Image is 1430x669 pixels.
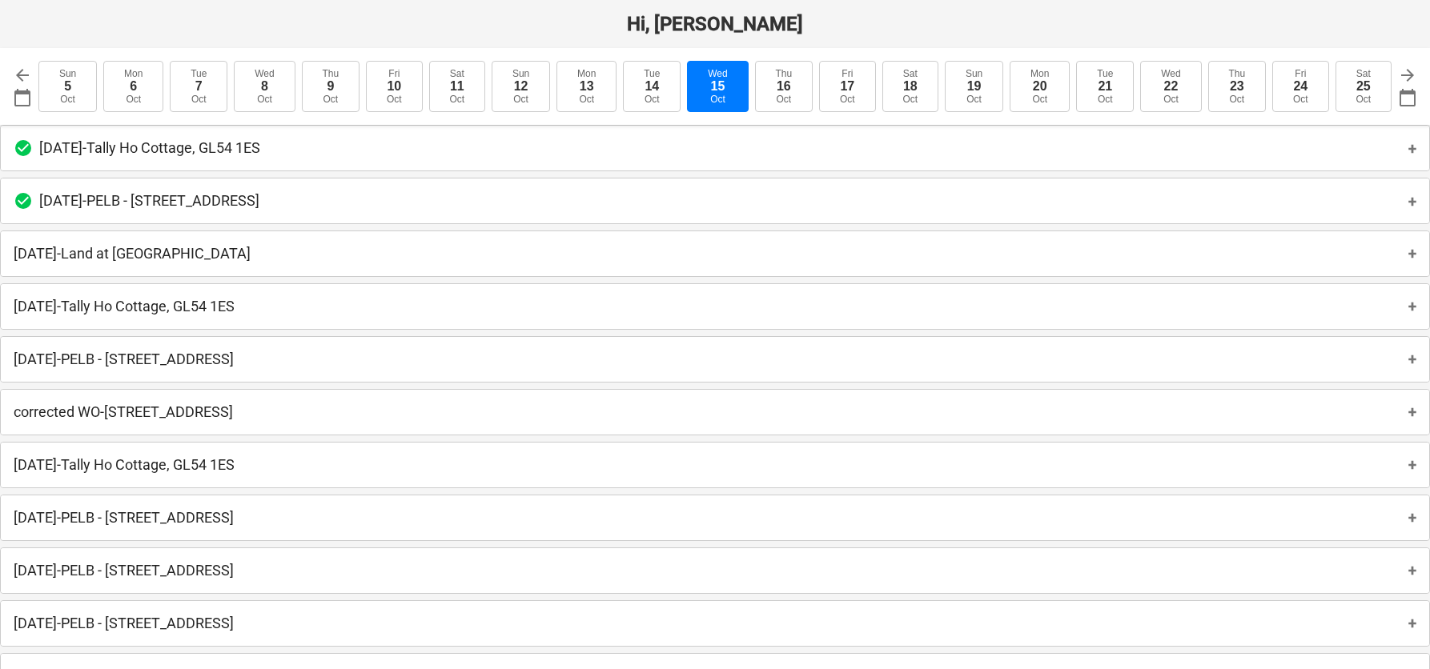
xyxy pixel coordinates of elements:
div: 25 [1356,79,1371,94]
p: [DATE] - Tally Ho Cottage, GL54 1ES [14,455,235,475]
div: 9 [327,79,334,94]
div: Sun [966,68,982,79]
div: Tue [1097,68,1113,79]
div: Oct [1293,94,1308,105]
button: Mon13Oct [556,61,617,112]
div: Oct [966,94,982,105]
div: Fri [1295,68,1306,79]
div: 19 [967,79,982,94]
div: Oct [579,94,594,105]
div: Thu [776,68,793,79]
div: Wed [708,68,727,79]
button: Sun5Oct [38,61,97,112]
div: Oct [1098,94,1113,105]
div: Oct [902,94,918,105]
div: Wed [1161,68,1180,79]
span: + [1408,562,1416,579]
button: Wed8Oct [234,61,295,112]
button: Tue21Oct [1076,61,1134,112]
div: 10 [387,79,401,94]
div: Tue [644,68,660,79]
div: 20 [1033,79,1047,94]
div: 5 [64,79,71,94]
button: Sat11Oct [429,61,485,112]
div: 14 [645,79,659,94]
div: Sat [1356,68,1371,79]
span: check_circle [14,138,33,158]
div: Oct [645,94,660,105]
p: corrected WO - [STREET_ADDRESS] [14,403,233,422]
div: Oct [449,94,464,105]
span: + [1408,298,1416,314]
div: 13 [580,79,594,94]
p: [DATE] - PELB - [STREET_ADDRESS] [14,508,234,527]
div: Oct [1356,94,1371,105]
p: [DATE] - PELB - [STREET_ADDRESS] [14,561,234,580]
div: Fri [842,68,853,79]
button: Fri17Oct [819,61,875,112]
button: Mon6Oct [103,61,163,112]
button: Tue7Oct [170,61,227,112]
div: Oct [1230,94,1245,105]
div: 15 [711,79,725,94]
div: Oct [60,94,75,105]
div: Sat [450,68,464,79]
div: Oct [257,94,272,105]
button: Wed15Oct [687,61,748,112]
p: [DATE] - PELB - [STREET_ADDRESS] [14,350,234,369]
button: Thu23Oct [1208,61,1266,112]
span: + [1408,456,1416,473]
div: Sun [512,68,529,79]
button: Mon20Oct [1010,61,1070,112]
div: Fri [388,68,400,79]
button: Tue14Oct [623,61,681,112]
div: Tue [191,68,207,79]
p: [DATE] - PELB - [STREET_ADDRESS] [14,614,234,633]
div: Sun [59,68,76,79]
div: 22 [1164,79,1179,94]
p: [DATE] - Tally Ho Cottage, GL54 1ES [14,297,235,316]
div: Wed [255,68,274,79]
div: Thu [1229,68,1246,79]
span: + [1408,193,1416,210]
div: 8 [261,79,268,94]
div: 21 [1098,79,1112,94]
p: [DATE] - Tally Ho Cottage, GL54 1ES [39,138,260,158]
span: arrow_forward [1398,66,1417,85]
div: 17 [840,79,854,94]
span: + [1408,245,1416,262]
span: + [1408,140,1416,157]
div: Sat [903,68,918,79]
div: Oct [191,94,207,105]
div: Oct [1163,94,1179,105]
div: 24 [1293,79,1307,94]
div: Mon [124,68,143,79]
span: + [1408,351,1416,367]
div: 12 [514,79,528,94]
div: Oct [126,94,141,105]
p: [DATE] - Land at [GEOGRAPHIC_DATA] [14,244,251,263]
div: 23 [1230,79,1244,94]
div: Mon [1030,68,1049,79]
div: Thu [322,68,339,79]
div: 7 [195,79,203,94]
div: Oct [1032,94,1047,105]
button: Fri10Oct [366,61,422,112]
button: Sat25Oct [1336,61,1392,112]
div: Oct [513,94,528,105]
div: Mon [577,68,596,79]
div: Oct [840,94,855,105]
button: Fri24Oct [1272,61,1328,112]
div: 18 [903,79,918,94]
button: Sat18Oct [882,61,938,112]
span: + [1408,509,1416,526]
span: arrow_back [13,66,32,85]
button: Sun12Oct [492,61,550,112]
span: check_circle [14,191,33,210]
span: + [1408,615,1416,631]
button: Wed22Oct [1140,61,1201,112]
div: Oct [323,94,339,105]
button: Thu16Oct [755,61,813,112]
div: Oct [710,94,725,105]
div: 6 [130,79,137,94]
